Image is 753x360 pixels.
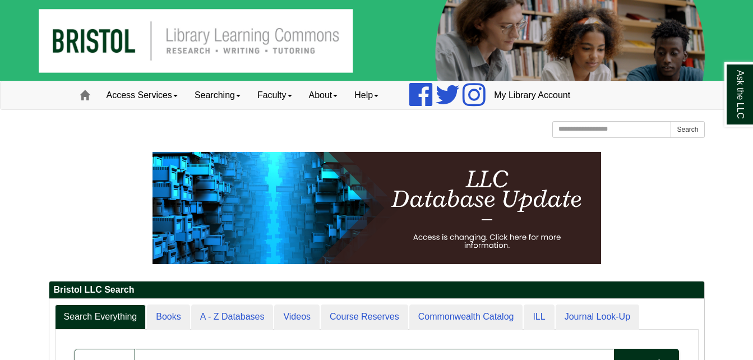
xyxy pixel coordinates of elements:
a: About [301,81,347,109]
a: Videos [274,304,320,330]
img: HTML tutorial [153,152,601,264]
a: Commonwealth Catalog [409,304,523,330]
a: A - Z Databases [191,304,274,330]
a: Journal Look-Up [556,304,639,330]
a: My Library Account [486,81,579,109]
button: Search [671,121,704,138]
a: Faculty [249,81,301,109]
a: Help [346,81,387,109]
a: Search Everything [55,304,146,330]
a: Books [147,304,190,330]
a: Course Reserves [321,304,408,330]
a: Access Services [98,81,186,109]
a: ILL [524,304,554,330]
h2: Bristol LLC Search [49,281,704,299]
a: Searching [186,81,249,109]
